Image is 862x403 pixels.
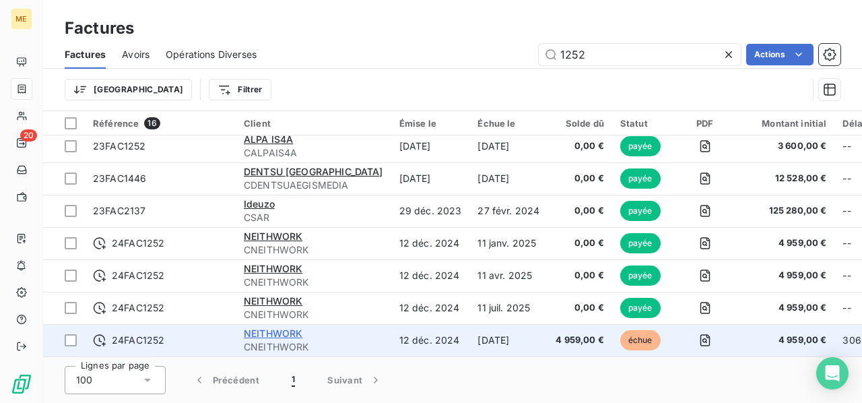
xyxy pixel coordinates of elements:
span: 23FAC1252 [93,140,145,152]
div: Solde dû [556,118,604,129]
span: 4 959,00 € [745,269,826,282]
span: NEITHWORK [244,263,302,274]
span: payée [620,233,661,253]
span: 24FAC1252 [112,334,164,347]
span: CALPAIS4A [244,146,383,160]
span: NEITHWORK [244,328,302,339]
button: Précédent [176,366,275,394]
div: ME [11,8,32,30]
span: 1 [292,373,295,387]
span: ALPA IS4A [244,133,293,145]
span: 125 280,00 € [745,204,826,218]
td: 12 déc. 2024 [391,324,470,356]
td: 11 janv. 2025 [469,227,548,259]
td: [DATE] [469,162,548,195]
span: payée [620,201,661,221]
div: Échue le [477,118,539,129]
td: 12 déc. 2024 [391,259,470,292]
span: 23FAC2137 [93,205,145,216]
input: Rechercher [539,44,741,65]
span: 4 959,00 € [745,334,826,347]
span: CNEITHWORK [244,340,383,354]
span: CSAR [244,211,383,224]
span: DENTSU [GEOGRAPHIC_DATA] [244,166,383,177]
button: 1 [275,366,311,394]
button: Filtrer [209,79,271,100]
span: 0,00 € [556,204,604,218]
td: 12 déc. 2024 [391,292,470,324]
span: 16 [144,117,160,129]
span: CNEITHWORK [244,308,383,321]
span: 24FAC1252 [112,301,164,315]
td: [DATE] [469,324,548,356]
span: CDENTSUAEGISMEDIA [244,179,383,192]
span: payée [620,168,661,189]
td: 11 juil. 2025 [469,292,548,324]
button: [GEOGRAPHIC_DATA] [65,79,192,100]
span: 0,00 € [556,139,604,153]
span: 0,00 € [556,237,604,250]
span: 0,00 € [556,172,604,185]
span: 100 [76,373,92,387]
span: payée [620,266,661,286]
span: Ideuzo [244,198,275,210]
span: payée [620,298,661,318]
span: payée [620,136,661,156]
span: Avoirs [122,48,150,61]
td: 12 déc. 2024 [391,227,470,259]
span: 24FAC1252 [112,237,164,250]
td: 11 avr. 2025 [469,259,548,292]
td: 27 févr. 2024 [469,195,548,227]
td: [DATE] [391,130,470,162]
span: 4 959,00 € [556,334,604,347]
span: 4 959,00 € [745,301,826,315]
span: échue [620,330,661,350]
button: Suivant [311,366,399,394]
div: PDF [680,118,729,129]
span: 23FAC1446 [93,173,146,184]
span: 24FAC1252 [112,269,164,282]
div: Client [244,118,383,129]
span: CNEITHWORK [244,276,383,289]
span: CNEITHWORK [244,243,383,257]
span: 3 600,00 € [745,139,826,153]
div: Statut [620,118,664,129]
td: [DATE] [391,162,470,195]
span: 0,00 € [556,301,604,315]
button: Actions [746,44,814,65]
span: NEITHWORK [244,295,302,307]
div: Open Intercom Messenger [816,357,849,390]
div: Montant initial [745,118,826,129]
span: NEITHWORK [244,230,302,242]
img: Logo LeanPay [11,373,32,395]
div: Émise le [399,118,462,129]
span: Factures [65,48,106,61]
td: 29 déc. 2023 [391,195,470,227]
span: 20 [20,129,37,142]
span: Opérations Diverses [166,48,257,61]
h3: Factures [65,16,134,40]
td: [DATE] [469,130,548,162]
span: 4 959,00 € [745,237,826,250]
span: 0,00 € [556,269,604,282]
span: 12 528,00 € [745,172,826,185]
span: Référence [93,118,139,129]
